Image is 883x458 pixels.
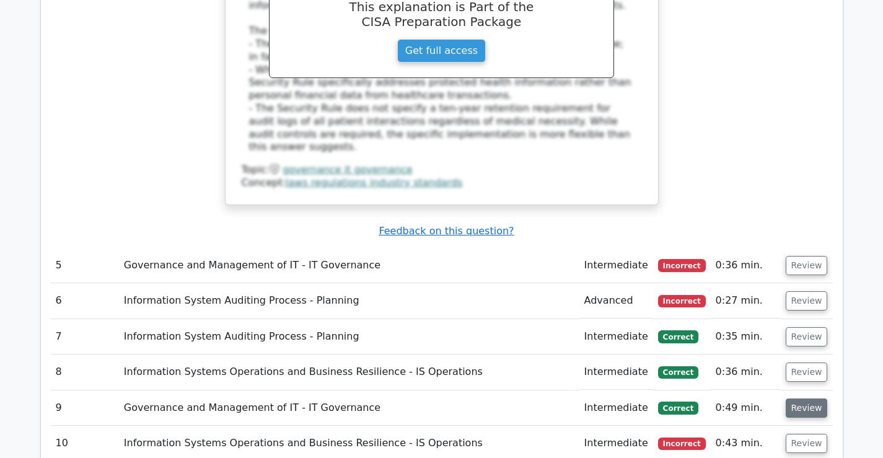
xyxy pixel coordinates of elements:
td: Intermediate [579,248,653,283]
button: Review [786,291,828,310]
span: Correct [658,402,698,414]
td: 5 [51,248,119,283]
td: 0:36 min. [711,248,781,283]
td: 6 [51,283,119,319]
td: 7 [51,319,119,355]
span: Correct [658,330,698,343]
td: 0:49 min. [711,390,781,426]
a: governance it governance [283,164,412,175]
span: Incorrect [658,295,706,307]
div: Topic: [242,164,642,177]
td: Advanced [579,283,653,319]
div: Concept: [242,177,642,190]
td: 8 [51,355,119,390]
td: Intermediate [579,390,653,426]
td: Information Systems Operations and Business Resilience - IS Operations [119,355,579,390]
a: laws regulations industry standards [286,177,462,188]
td: Information System Auditing Process - Planning [119,283,579,319]
td: 0:27 min. [711,283,781,319]
span: Incorrect [658,259,706,271]
button: Review [786,327,828,346]
a: Get full access [397,39,486,63]
td: 9 [51,390,119,426]
td: Governance and Management of IT - IT Governance [119,390,579,426]
span: Correct [658,366,698,379]
span: Incorrect [658,438,706,450]
button: Review [786,256,828,275]
td: Intermediate [579,319,653,355]
td: Governance and Management of IT - IT Governance [119,248,579,283]
td: 0:36 min. [711,355,781,390]
a: Feedback on this question? [379,225,514,237]
button: Review [786,434,828,453]
button: Review [786,399,828,418]
td: 0:35 min. [711,319,781,355]
td: Intermediate [579,355,653,390]
td: Information System Auditing Process - Planning [119,319,579,355]
button: Review [786,363,828,382]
